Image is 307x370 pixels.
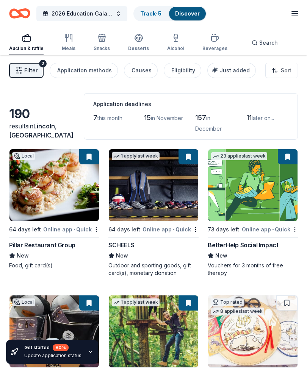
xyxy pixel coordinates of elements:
[195,115,222,132] span: in December
[128,30,149,55] button: Desserts
[50,63,118,78] button: Application methods
[9,240,75,250] div: Pillar Restaurant Group
[133,6,207,21] button: Track· 5Discover
[116,251,128,260] span: New
[211,152,267,160] div: 23 applies last week
[9,225,41,234] div: 64 days left
[252,115,274,121] span: later on...
[9,63,44,78] button: Filter2
[208,225,239,234] div: 73 days left
[124,63,158,78] button: Causes
[108,262,199,277] div: Outdoor and sporting goods, gift card(s), monetary donation
[24,344,81,351] div: Get started
[143,225,199,234] div: Online app Quick
[208,149,298,221] img: Image for BetterHelp Social Impact
[144,114,151,122] span: 15
[39,60,47,67] div: 2
[13,152,35,160] div: Local
[171,66,195,75] div: Eligibility
[93,114,97,122] span: 7
[175,10,200,17] a: Discover
[36,6,127,21] button: 2026 Education Gala and Silent Auction
[57,66,112,75] div: Application methods
[97,115,122,121] span: this month
[211,298,244,306] div: Top rated
[167,30,184,55] button: Alcohol
[62,30,75,55] button: Meals
[281,66,291,75] span: Sort
[246,114,252,122] span: 11
[208,262,298,277] div: Vouchers for 3 months of free therapy
[94,30,110,55] button: Snacks
[173,226,174,233] span: •
[140,10,161,17] a: Track· 5
[202,30,227,55] button: Beverages
[215,251,227,260] span: New
[242,225,298,234] div: Online app Quick
[219,67,250,73] span: Just added
[272,226,274,233] span: •
[9,122,74,139] span: Lincoln, [GEOGRAPHIC_DATA]
[265,63,298,78] button: Sort
[108,149,199,277] a: Image for SCHEELS1 applylast week64 days leftOnline app•QuickSCHEELSNewOutdoor and sporting goods...
[109,295,198,367] img: Image for Go Ape
[109,149,198,221] img: Image for SCHEELS
[24,353,81,359] div: Update application status
[108,225,140,234] div: 64 days left
[132,66,152,75] div: Causes
[112,152,160,160] div: 1 apply last week
[93,100,289,109] div: Application deadlines
[9,45,44,52] div: Auction & raffle
[62,45,75,52] div: Meals
[9,5,30,22] a: Home
[108,240,134,250] div: SCHEELS
[9,149,99,269] a: Image for Pillar Restaurant GroupLocal64 days leftOnline app•QuickPillar Restaurant GroupNewFood,...
[9,106,75,122] div: 190
[151,115,183,121] span: in November
[246,35,284,50] button: Search
[128,45,149,52] div: Desserts
[17,251,29,260] span: New
[208,149,298,277] a: Image for BetterHelp Social Impact23 applieslast week73 days leftOnline app•QuickBetterHelp Socia...
[208,295,298,367] img: Image for Oriental Trading
[9,262,99,269] div: Food, gift card(s)
[94,45,110,52] div: Snacks
[167,45,184,52] div: Alcohol
[74,226,75,233] span: •
[13,298,35,306] div: Local
[9,295,99,367] img: Image for Lazlo's Brewery & Grill
[53,344,69,351] div: 80 %
[112,298,160,306] div: 1 apply last week
[211,308,264,315] div: 8 applies last week
[52,9,112,18] span: 2026 Education Gala and Silent Auction
[43,225,99,234] div: Online app Quick
[259,38,278,47] span: Search
[202,45,227,52] div: Beverages
[164,63,201,78] button: Eligibility
[9,122,75,140] div: results
[9,122,74,139] span: in
[195,114,206,122] span: 157
[9,149,99,221] img: Image for Pillar Restaurant Group
[208,240,278,250] div: BetterHelp Social Impact
[24,66,38,75] span: Filter
[207,63,256,78] button: Just added
[9,30,44,55] button: Auction & raffle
